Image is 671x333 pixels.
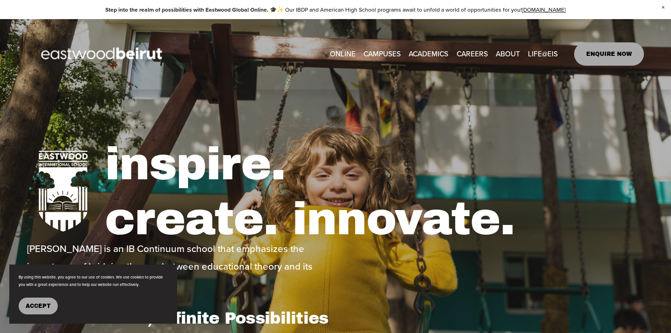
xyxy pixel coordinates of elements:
h1: inspire. create. innovate. [105,137,644,247]
a: CAREERS [457,47,488,61]
img: EastwoodIS Global Site [27,30,179,78]
a: folder dropdown [363,47,401,61]
button: Accept [19,298,58,314]
a: folder dropdown [496,47,520,61]
p: [PERSON_NAME] is an IB Continuum school that emphasizes the importance of bridging the gap betwee... [27,240,333,292]
a: ENQUIRE NOW [574,42,644,66]
section: Cookie banner [9,265,177,324]
a: folder dropdown [409,47,448,61]
a: ONLINE [330,47,356,61]
span: ACADEMICS [409,48,448,61]
span: ABOUT [496,48,520,61]
span: CAMPUSES [363,48,401,61]
span: Accept [26,303,51,309]
a: folder dropdown [528,47,558,61]
p: By using this website, you agree to our use of cookies. We use cookies to provide you with a grea... [19,274,168,288]
a: [DOMAIN_NAME] [522,6,566,14]
h1: One IB School, Infinite Possibilities [27,308,333,328]
span: LIFE@EIS [528,48,558,61]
